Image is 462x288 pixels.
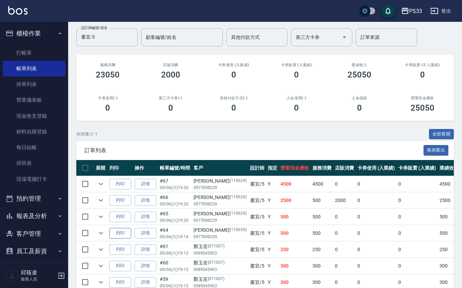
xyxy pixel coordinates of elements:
[356,258,397,274] td: 0
[210,96,257,100] h2: 其他付款方式(-)
[160,185,190,191] p: 09/06 (六) 19:20
[96,228,106,238] button: expand row
[96,70,120,80] h3: 23050
[311,242,333,258] td: 250
[279,176,311,192] td: 4500
[109,179,131,189] button: 列印
[3,190,65,207] button: 預約管理
[96,261,106,271] button: expand row
[438,225,460,241] td: 500
[194,194,247,201] div: [PERSON_NAME]
[397,160,438,176] th: 卡券販賣 (入業績)
[423,147,449,153] a: 報表匯出
[398,4,425,18] button: PS33
[160,217,190,224] p: 09/06 (六) 19:20
[5,269,19,283] img: Person
[3,92,65,108] a: 營業儀表板
[148,96,194,100] h2: 第三方卡券(-)
[357,103,362,113] h3: 0
[336,63,383,67] h2: 業績收入
[356,209,397,225] td: 0
[399,96,446,100] h2: 營業現金應收
[84,96,131,100] h2: 卡券使用(-)
[3,61,65,76] a: 帳單列表
[3,140,65,155] a: 每日結帳
[438,209,460,225] td: 500
[3,207,65,225] button: 報表及分析
[161,70,180,80] h3: 2000
[420,70,425,80] h3: 0
[397,192,438,208] td: 0
[438,160,460,176] th: 業績收入
[230,210,247,217] p: (110624)
[399,63,446,67] h2: 卡券販賣 (不入業績)
[210,63,257,67] h2: 卡券使用 (入業績)
[333,225,356,241] td: 0
[248,192,266,208] td: 書宜 /5
[3,25,65,42] button: 櫃檯作業
[105,103,110,113] h3: 0
[279,225,311,241] td: 500
[135,179,156,189] a: 詳情
[231,103,236,113] h3: 0
[294,70,299,80] h3: 0
[76,131,97,137] p: 共 30 筆, 1 / 1
[348,70,371,80] h3: 25050
[397,176,438,192] td: 0
[311,225,333,241] td: 500
[248,160,266,176] th: 設計師
[428,5,454,17] button: 登出
[194,250,247,256] p: 0989345903
[409,7,422,15] div: PS33
[208,259,225,267] p: (071007)
[208,276,225,283] p: (071007)
[230,177,247,185] p: (110624)
[333,258,356,274] td: 0
[135,244,156,255] a: 詳情
[109,244,131,255] button: 列印
[333,242,356,258] td: 0
[160,234,190,240] p: 09/06 (六) 19:14
[266,176,279,192] td: Y
[194,267,247,273] p: 0989345903
[96,195,106,205] button: expand row
[194,227,247,234] div: [PERSON_NAME]
[109,212,131,222] button: 列印
[248,209,266,225] td: 書宜 /5
[266,258,279,274] td: Y
[194,259,247,267] div: 鄭玉笙
[194,185,247,191] p: 0977098229
[194,201,247,207] p: 0977098229
[411,103,434,113] h3: 25050
[311,192,333,208] td: 500
[3,76,65,92] a: 掛單列表
[356,192,397,208] td: 0
[84,147,423,154] span: 訂單列表
[94,160,108,176] th: 展開
[294,103,299,113] h3: 0
[158,160,192,176] th: 帳單編號/時間
[194,243,247,250] div: 鄭玉笙
[273,63,320,67] h2: 卡券販賣 (入業績)
[266,225,279,241] td: Y
[248,258,266,274] td: 書宜 /5
[230,194,247,201] p: (110624)
[438,192,460,208] td: 2500
[194,276,247,283] div: 鄭玉笙
[248,225,266,241] td: 書宜 /5
[8,6,28,15] img: Logo
[333,160,356,176] th: 店販消費
[96,212,106,222] button: expand row
[208,243,225,250] p: (071007)
[96,277,106,287] button: expand row
[311,176,333,192] td: 4500
[3,155,65,171] a: 排班表
[397,242,438,258] td: 0
[168,103,173,113] h3: 0
[158,176,192,192] td: #67
[3,124,65,140] a: 材料自購登錄
[311,160,333,176] th: 服務消費
[333,176,356,192] td: 0
[194,234,247,240] p: 0977098229
[397,225,438,241] td: 0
